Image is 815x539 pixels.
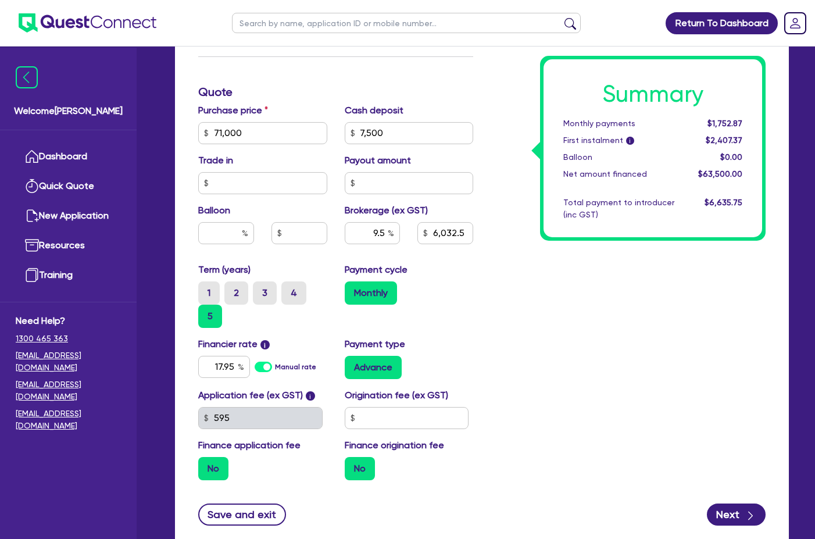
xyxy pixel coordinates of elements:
label: Purchase price [198,103,268,117]
span: Welcome [PERSON_NAME] [14,104,123,118]
div: Total payment to introducer (inc GST) [555,197,685,221]
span: $6,635.75 [705,198,742,207]
span: $2,407.37 [706,135,742,145]
div: Monthly payments [555,117,685,130]
label: Manual rate [275,362,316,372]
a: Quick Quote [16,172,121,201]
div: First instalment [555,134,685,147]
label: No [345,457,375,480]
img: quest-connect-logo-blue [19,13,156,33]
img: new-application [25,209,39,223]
label: Finance origination fee [345,438,444,452]
label: 5 [198,305,222,328]
button: Next [707,504,766,526]
a: [EMAIL_ADDRESS][DOMAIN_NAME] [16,349,121,374]
span: $1,752.87 [707,119,742,128]
label: Origination fee (ex GST) [345,388,448,402]
a: Resources [16,231,121,260]
label: Term (years) [198,263,251,277]
a: Dashboard [16,142,121,172]
div: Net amount financed [555,168,685,180]
span: $63,500.00 [698,169,742,179]
span: Need Help? [16,314,121,328]
input: Search by name, application ID or mobile number... [232,13,581,33]
img: quick-quote [25,179,39,193]
img: icon-menu-close [16,66,38,88]
label: No [198,457,228,480]
label: Monthly [345,281,397,305]
label: 3 [253,281,277,305]
label: Payment type [345,337,405,351]
span: $0.00 [720,152,742,162]
h1: Summary [563,80,742,108]
a: [EMAIL_ADDRESS][DOMAIN_NAME] [16,379,121,403]
label: Application fee (ex GST) [198,388,303,402]
span: i [260,340,270,349]
label: Trade in [198,154,233,167]
img: training [25,268,39,282]
label: 1 [198,281,220,305]
label: Brokerage (ex GST) [345,204,428,217]
label: Payout amount [345,154,411,167]
label: Financier rate [198,337,270,351]
a: New Application [16,201,121,231]
span: i [626,137,634,145]
h3: Quote [198,85,473,99]
label: Advance [345,356,402,379]
tcxspan: Call 1300 465 363 via 3CX [16,334,68,343]
label: Payment cycle [345,263,407,277]
label: Cash deposit [345,103,403,117]
button: Save and exit [198,504,286,526]
label: Balloon [198,204,230,217]
label: 2 [224,281,248,305]
label: 4 [281,281,306,305]
a: [EMAIL_ADDRESS][DOMAIN_NAME] [16,408,121,432]
img: resources [25,238,39,252]
a: Training [16,260,121,290]
a: Return To Dashboard [666,12,778,34]
a: Dropdown toggle [780,8,810,38]
div: Balloon [555,151,685,163]
label: Finance application fee [198,438,301,452]
span: i [306,391,315,401]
